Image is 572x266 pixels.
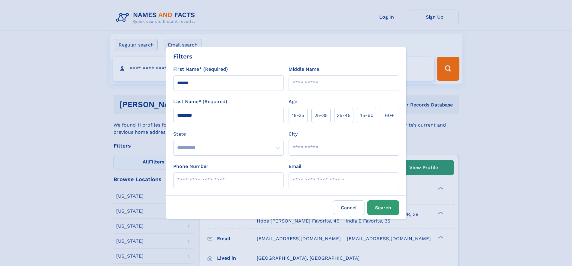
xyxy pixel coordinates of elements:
label: City [289,130,298,138]
label: Age [289,98,297,105]
span: 45‑60 [359,112,374,119]
span: 25‑35 [314,112,328,119]
span: 35‑45 [337,112,350,119]
label: Cancel [333,200,365,215]
button: Search [367,200,399,215]
div: Filters [173,52,192,61]
label: First Name* (Required) [173,66,228,73]
label: Middle Name [289,66,319,73]
label: State [173,130,284,138]
span: 60+ [385,112,394,119]
span: 18‑25 [292,112,304,119]
label: Phone Number [173,163,208,170]
label: Email [289,163,301,170]
label: Last Name* (Required) [173,98,227,105]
